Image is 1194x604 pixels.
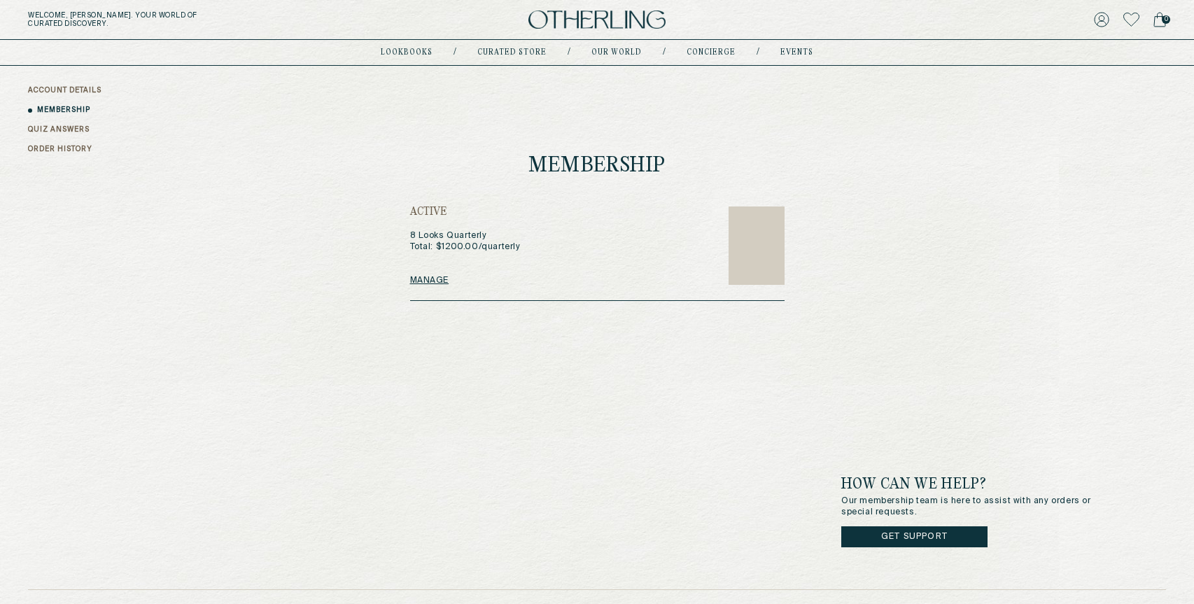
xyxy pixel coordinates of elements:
[841,526,988,547] a: Get Support
[381,49,433,56] a: lookbooks
[410,205,521,219] h2: Active
[841,476,1110,493] h3: How can we help?
[757,47,759,58] div: /
[687,49,736,56] a: concierge
[37,105,90,115] a: MEMBERSHIP
[410,275,449,286] a: Manage
[528,10,666,29] img: logo
[568,47,570,58] div: /
[28,85,101,96] a: ACCOUNT DETAILS
[410,155,785,177] h1: Membership
[591,49,642,56] a: Our world
[1162,15,1170,24] span: 0
[841,496,1110,518] p: Our membership team is here to assist with any orders or special requests.
[1153,10,1166,29] a: 0
[780,49,813,56] a: events
[28,144,92,155] a: ORDER HISTORY
[410,219,521,253] h2: 8 Looks Quarterly Total: $ 1200.00 / quarterly
[28,11,370,28] h5: Welcome, [PERSON_NAME] . Your world of curated discovery.
[454,47,456,58] div: /
[663,47,666,58] div: /
[28,125,90,135] a: QUIZ ANSWERS
[477,49,547,56] a: Curated store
